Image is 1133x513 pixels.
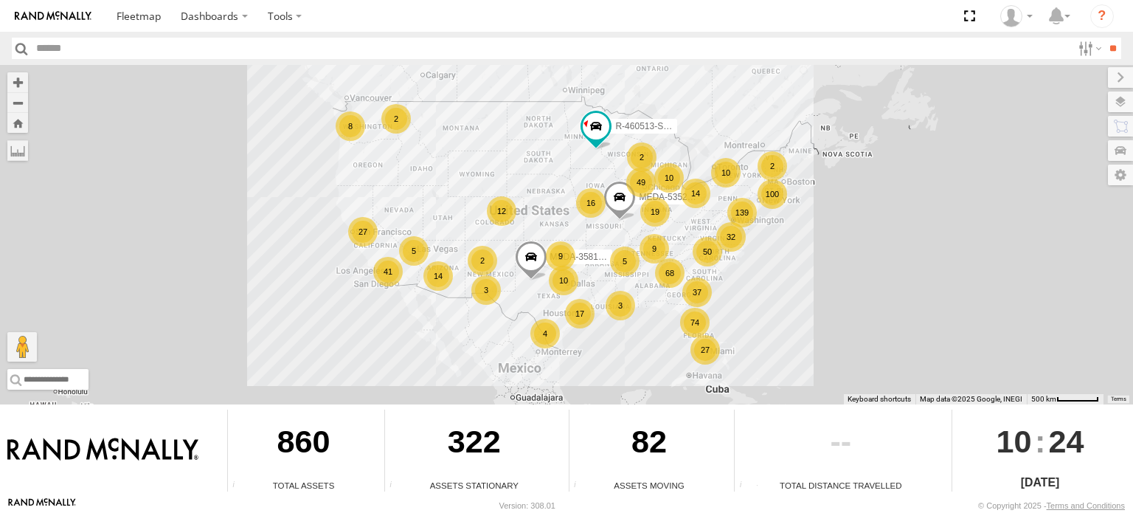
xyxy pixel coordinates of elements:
div: 19 [640,197,670,227]
span: 10 [997,410,1032,473]
div: [DATE] [952,474,1127,492]
div: 100 [758,179,787,209]
div: 2 [468,246,497,275]
div: 14 [681,179,710,208]
img: rand-logo.svg [15,11,91,21]
span: 500 km [1031,395,1056,403]
div: Version: 308.01 [499,501,555,510]
div: 2 [758,151,787,181]
button: Map Scale: 500 km per 54 pixels [1027,394,1103,404]
div: 14 [423,261,453,291]
span: R-460513-Swing [615,121,681,131]
div: 74 [680,308,710,337]
div: 2 [627,142,656,172]
button: Zoom out [7,92,28,113]
i: ? [1090,4,1114,28]
div: 82 [569,410,730,479]
img: Rand McNally [7,438,198,463]
div: 12 [487,196,516,226]
div: 68 [655,258,685,288]
div: Total number of assets current in transit. [569,481,592,492]
div: 3 [606,291,635,320]
div: Total number of Enabled Assets [228,481,250,492]
span: MEDA-358103-Roll [550,252,626,262]
a: Visit our Website [8,498,76,513]
div: 322 [385,410,563,479]
button: Keyboard shortcuts [848,394,911,404]
div: 16 [576,188,606,218]
div: 41 [373,257,403,286]
div: 860 [228,410,379,479]
div: 27 [348,217,378,247]
button: Zoom in [7,72,28,92]
div: Total Distance Travelled [735,479,946,492]
div: 10 [654,163,684,193]
label: Measure [7,140,28,161]
div: © Copyright 2025 - [978,501,1125,510]
div: 27 [690,335,720,365]
div: 50 [693,237,722,266]
span: 24 [1049,410,1084,473]
div: Total Assets [228,479,379,492]
button: Zoom Home [7,113,28,133]
div: 5 [610,247,640,276]
span: Map data ©2025 Google, INEGI [920,395,1022,403]
div: 4 [530,319,560,348]
div: 5 [399,236,429,266]
div: 49 [626,168,656,197]
div: Jose Goitia [995,5,1038,27]
div: Total distance travelled by all assets within specified date range and applied filters [735,481,757,492]
span: MEDA-535204-Roll [639,192,715,202]
div: Assets Moving [569,479,730,492]
div: Assets Stationary [385,479,563,492]
label: Search Filter Options [1073,38,1104,59]
div: 32 [716,222,746,252]
div: 10 [711,158,741,187]
div: 8 [336,111,365,141]
div: 2 [381,104,411,134]
div: 9 [546,241,575,271]
div: 37 [682,278,712,307]
div: 3 [471,275,501,305]
a: Terms (opens in new tab) [1111,396,1126,402]
a: Terms and Conditions [1047,501,1125,510]
div: : [952,410,1127,473]
label: Map Settings [1108,165,1133,185]
button: Drag Pegman onto the map to open Street View [7,332,37,362]
div: 17 [565,299,595,328]
div: 9 [640,234,669,264]
div: 10 [549,266,578,295]
div: Total number of assets current stationary. [385,481,407,492]
div: 139 [727,198,757,227]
